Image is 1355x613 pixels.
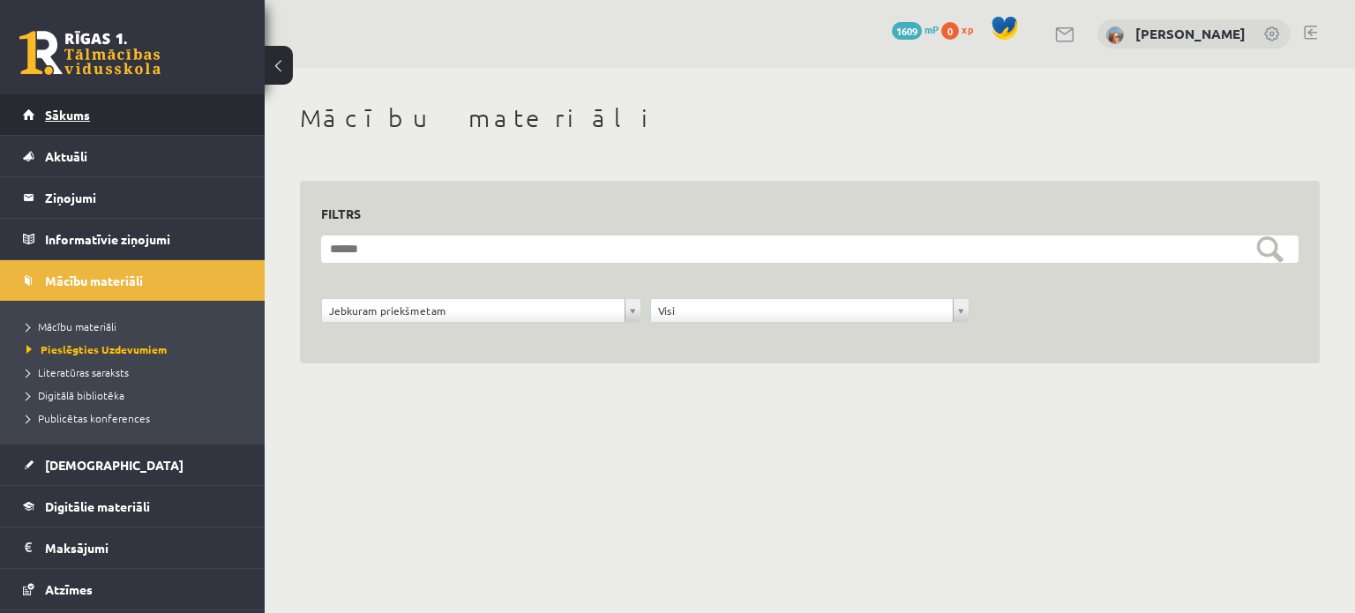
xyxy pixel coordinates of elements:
[26,410,247,426] a: Publicētas konferences
[26,388,124,402] span: Digitālā bibliotēka
[925,22,939,36] span: mP
[321,202,1277,226] h3: Filtrs
[26,364,247,380] a: Literatūras saraksts
[26,319,116,333] span: Mācību materiāli
[23,569,243,609] a: Atzīmes
[892,22,939,36] a: 1609 mP
[329,299,618,322] span: Jebkuram priekšmetam
[23,527,243,568] a: Maksājumi
[651,299,969,322] a: Visi
[962,22,973,36] span: xp
[45,148,87,164] span: Aktuāli
[23,445,243,485] a: [DEMOGRAPHIC_DATA]
[1135,25,1246,42] a: [PERSON_NAME]
[300,103,1320,133] h1: Mācību materiāli
[19,31,161,75] a: Rīgas 1. Tālmācības vidusskola
[45,457,183,473] span: [DEMOGRAPHIC_DATA]
[1106,26,1124,44] img: Ilze Behmane-Bergmane
[23,486,243,527] a: Digitālie materiāli
[26,342,167,356] span: Pieslēgties Uzdevumiem
[892,22,922,40] span: 1609
[941,22,959,40] span: 0
[45,107,90,123] span: Sākums
[322,299,640,322] a: Jebkuram priekšmetam
[45,498,150,514] span: Digitālie materiāli
[45,581,93,597] span: Atzīmes
[941,22,982,36] a: 0 xp
[26,411,150,425] span: Publicētas konferences
[23,136,243,176] a: Aktuāli
[23,260,243,301] a: Mācību materiāli
[45,219,243,259] legend: Informatīvie ziņojumi
[45,177,243,218] legend: Ziņojumi
[23,94,243,135] a: Sākums
[26,341,247,357] a: Pieslēgties Uzdevumiem
[26,365,129,379] span: Literatūras saraksts
[45,273,143,288] span: Mācību materiāli
[23,177,243,218] a: Ziņojumi
[26,318,247,334] a: Mācību materiāli
[658,299,947,322] span: Visi
[26,387,247,403] a: Digitālā bibliotēka
[45,527,243,568] legend: Maksājumi
[23,219,243,259] a: Informatīvie ziņojumi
